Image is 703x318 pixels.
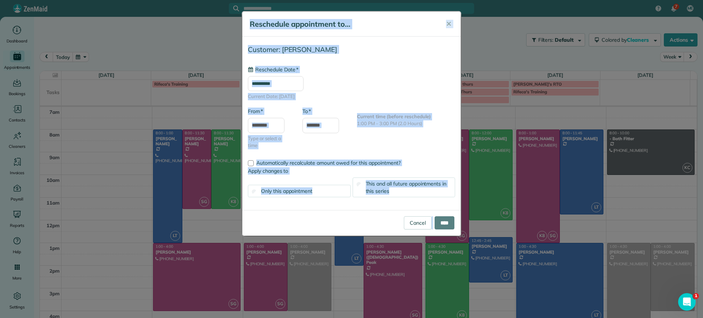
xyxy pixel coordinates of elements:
[252,189,257,194] input: Only this appointment
[356,182,361,187] input: This and all future appointments in this series
[446,20,451,28] span: ✕
[250,19,436,29] h5: Reschedule appointment to...
[678,293,696,311] iframe: Intercom live chat
[248,46,455,53] h4: Customer: [PERSON_NAME]
[248,167,455,175] label: Apply changes to
[248,66,298,73] label: Reschedule Date
[404,216,432,229] a: Cancel
[357,113,431,119] b: Current time (before reschedule)
[248,108,263,115] label: From
[248,135,291,149] span: Type or select a time
[693,293,699,299] span: 1
[256,160,401,166] span: Automatically recalculate amount owed for this appointment?
[248,93,455,100] span: Current Date: [DATE]
[357,120,455,127] p: 1:00 PM - 3:00 PM (2.0 Hours)
[302,108,311,115] label: To
[366,180,447,194] span: This and all future appointments in this series
[261,188,312,194] span: Only this appointment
